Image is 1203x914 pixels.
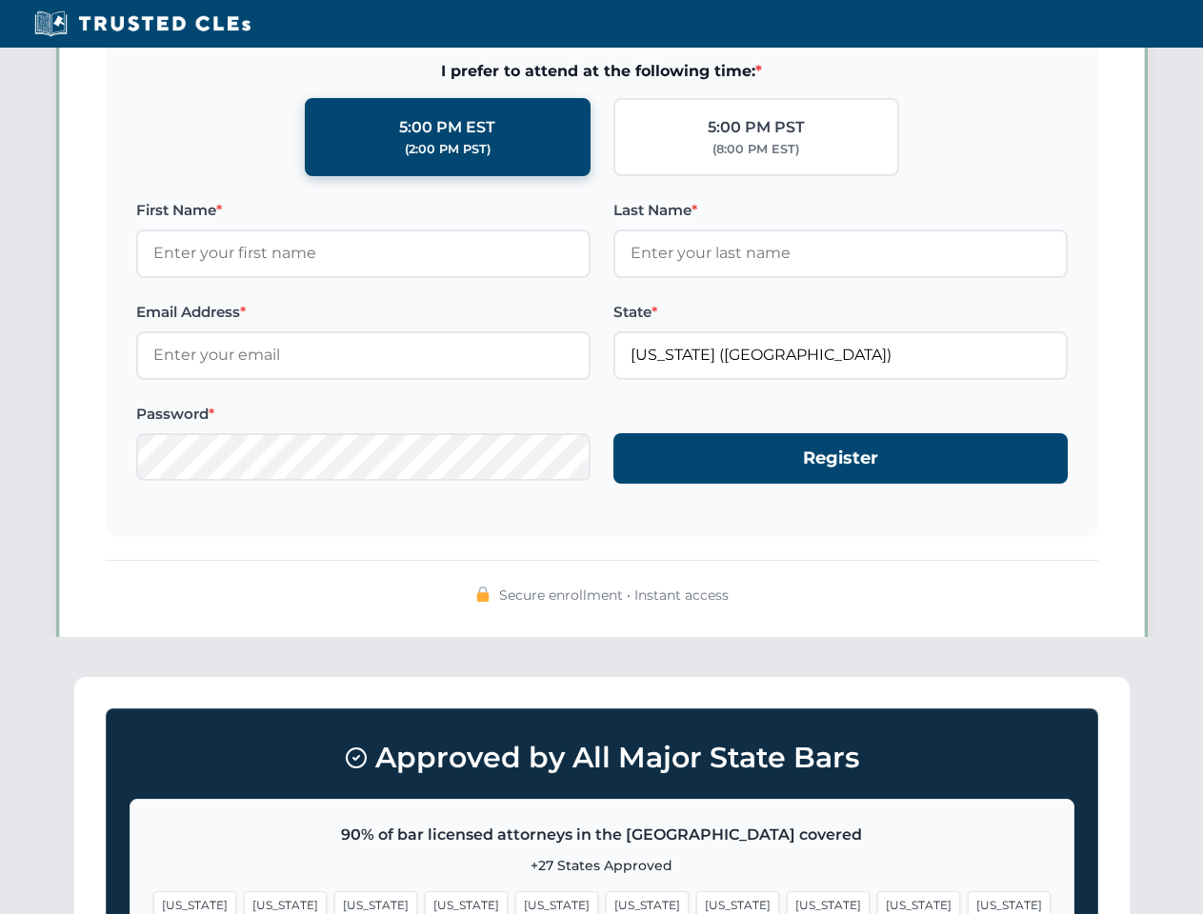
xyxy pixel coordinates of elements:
[613,301,1068,324] label: State
[136,199,591,222] label: First Name
[712,140,799,159] div: (8:00 PM EST)
[130,732,1074,784] h3: Approved by All Major State Bars
[613,199,1068,222] label: Last Name
[136,229,591,277] input: Enter your first name
[708,115,805,140] div: 5:00 PM PST
[475,586,491,602] img: 🔒
[613,229,1068,277] input: Enter your last name
[136,59,1068,84] span: I prefer to attend at the following time:
[29,10,256,38] img: Trusted CLEs
[399,115,495,140] div: 5:00 PM EST
[153,855,1051,876] p: +27 States Approved
[136,301,591,324] label: Email Address
[613,433,1068,484] button: Register
[136,403,591,426] label: Password
[153,823,1051,847] p: 90% of bar licensed attorneys in the [GEOGRAPHIC_DATA] covered
[613,331,1068,379] input: Florida (FL)
[405,140,491,159] div: (2:00 PM PST)
[499,585,729,606] span: Secure enrollment • Instant access
[136,331,591,379] input: Enter your email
